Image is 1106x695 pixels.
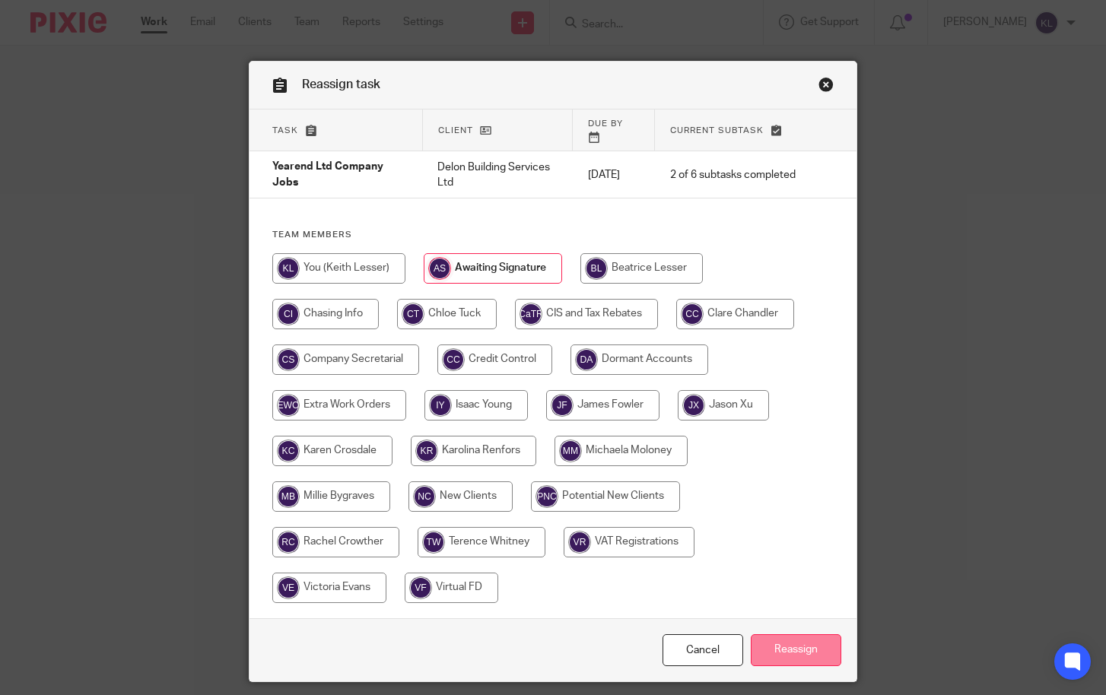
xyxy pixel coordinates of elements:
[818,77,834,97] a: Close this dialog window
[751,634,841,667] input: Reassign
[670,126,764,135] span: Current subtask
[588,167,640,182] p: [DATE]
[663,634,743,667] a: Close this dialog window
[272,126,298,135] span: Task
[588,119,623,128] span: Due by
[437,160,558,191] p: Delon Building Services Ltd
[302,78,380,90] span: Reassign task
[272,229,834,241] h4: Team members
[272,162,383,189] span: Yearend Ltd Company Jobs
[438,126,473,135] span: Client
[655,151,811,198] td: 2 of 6 subtasks completed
